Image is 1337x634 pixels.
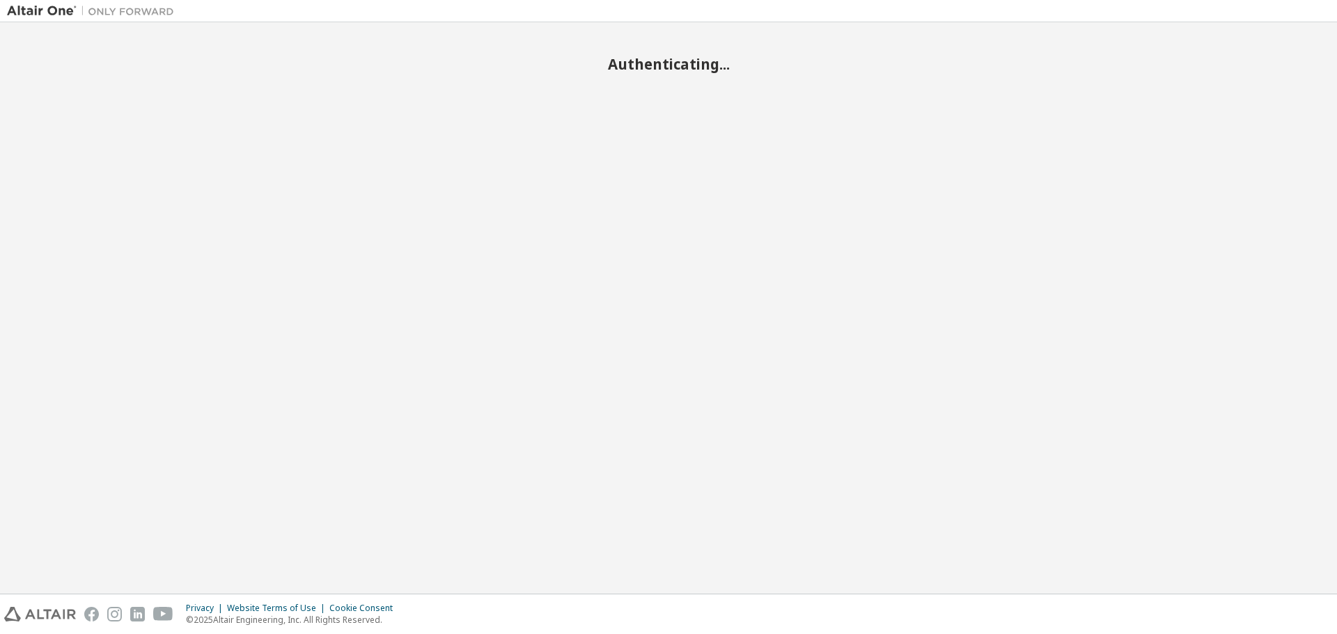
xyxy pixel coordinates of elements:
div: Privacy [186,603,227,614]
h2: Authenticating... [7,55,1330,73]
img: youtube.svg [153,607,173,621]
div: Cookie Consent [329,603,401,614]
img: altair_logo.svg [4,607,76,621]
img: Altair One [7,4,181,18]
img: linkedin.svg [130,607,145,621]
img: instagram.svg [107,607,122,621]
div: Website Terms of Use [227,603,329,614]
img: facebook.svg [84,607,99,621]
p: © 2025 Altair Engineering, Inc. All Rights Reserved. [186,614,401,626]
